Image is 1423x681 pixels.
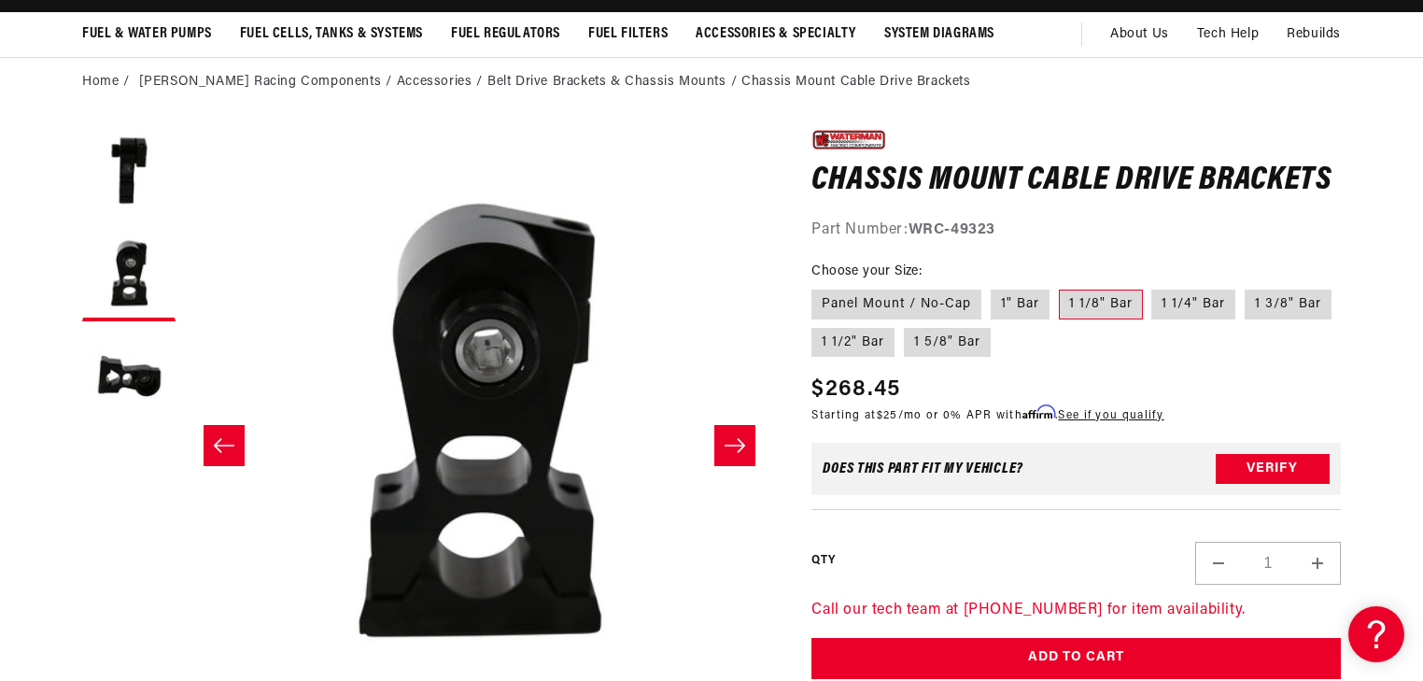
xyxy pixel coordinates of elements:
[823,461,1023,476] div: Does This part fit My vehicle?
[82,24,212,44] span: Fuel & Water Pumps
[811,406,1163,424] p: Starting at /mo or 0% APR with .
[696,24,856,44] span: Accessories & Specialty
[82,125,176,219] button: Load image 1 in gallery view
[884,24,994,44] span: System Diagrams
[811,373,900,406] span: $268.45
[1058,410,1163,421] a: See if you qualify - Learn more about Affirm Financing (opens in modal)
[811,262,923,281] legend: Choose your Size:
[82,72,119,92] a: Home
[226,12,437,56] summary: Fuel Cells, Tanks & Systems
[991,290,1050,319] label: 1" Bar
[240,24,423,44] span: Fuel Cells, Tanks & Systems
[811,328,895,358] label: 1 1/2" Bar
[870,12,1008,56] summary: System Diagrams
[682,12,870,56] summary: Accessories & Specialty
[139,72,382,92] a: [PERSON_NAME] Racing Components
[397,72,487,92] li: Accessories
[811,166,1341,196] h1: Chassis Mount Cable Drive Brackets
[1287,24,1341,45] span: Rebuilds
[1216,454,1330,484] button: Verify
[811,553,835,569] label: QTY
[909,222,995,237] strong: WRC-49323
[204,425,245,466] button: Slide left
[588,24,668,44] span: Fuel Filters
[811,638,1341,680] button: Add to Cart
[741,72,970,92] li: Chassis Mount Cable Drive Brackets
[904,328,991,358] label: 1 5/8" Bar
[487,72,741,92] li: Belt Drive Brackets & Chassis Mounts
[1183,12,1273,57] summary: Tech Help
[1096,12,1183,57] a: About Us
[1273,12,1355,57] summary: Rebuilds
[82,72,1341,92] nav: breadcrumbs
[1245,290,1331,319] label: 1 3/8" Bar
[714,425,755,466] button: Slide right
[1151,290,1235,319] label: 1 1/4" Bar
[68,12,226,56] summary: Fuel & Water Pumps
[811,219,1341,243] div: Part Number:
[82,228,176,321] button: Load image 2 in gallery view
[1197,24,1259,45] span: Tech Help
[574,12,682,56] summary: Fuel Filters
[811,603,1245,617] a: Call our tech team at [PHONE_NUMBER] for item availability.
[811,290,981,319] label: Panel Mount / No-Cap
[877,410,898,421] span: $25
[82,331,176,424] button: Load image 3 in gallery view
[1110,27,1169,41] span: About Us
[1059,290,1143,319] label: 1 1/8" Bar
[437,12,574,56] summary: Fuel Regulators
[451,24,560,44] span: Fuel Regulators
[1022,405,1055,419] span: Affirm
